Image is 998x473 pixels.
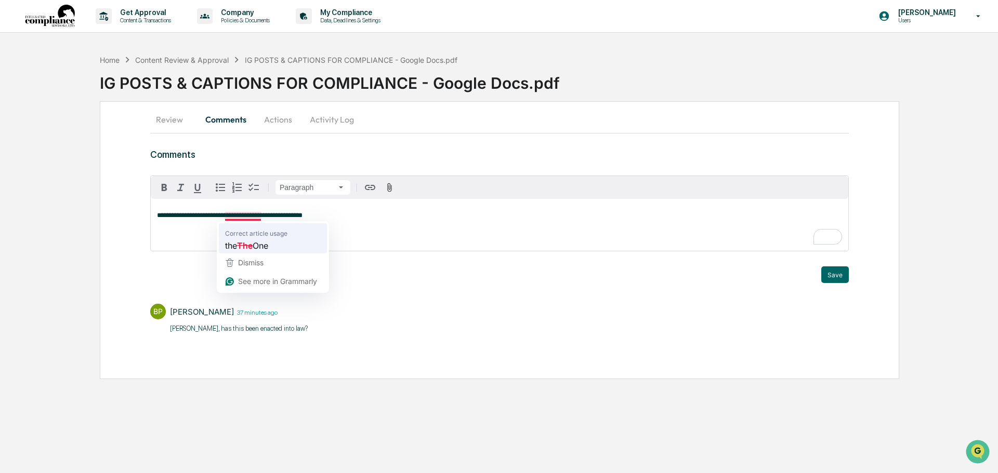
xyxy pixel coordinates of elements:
[100,65,998,92] div: IG POSTS & CAPTIONS FOR COMPLIANCE - Google Docs.pdf
[150,149,849,160] h3: Comments
[150,107,849,132] div: secondary tabs example
[100,56,120,64] div: Home
[75,132,84,140] div: 🗄️
[10,79,29,98] img: 1746055101610-c473b297-6a78-478c-a979-82029cc54cd1
[156,179,173,196] button: Bold
[380,181,399,195] button: Attach files
[170,323,308,334] p: [PERSON_NAME], has this been enacted into law?​
[86,131,129,141] span: Attestations
[150,304,166,319] div: BP
[35,90,132,98] div: We're available if you need us!
[73,175,126,184] a: Powered byPylon
[275,180,350,195] button: Block type
[150,107,197,132] button: Review
[151,199,848,251] div: To enrich screen reader interactions, please activate Accessibility in Grammarly extension settings
[112,8,176,17] p: Get Approval
[177,83,189,95] button: Start new chat
[312,17,386,24] p: Data, Deadlines & Settings
[255,107,301,132] button: Actions
[234,307,278,316] time: Tuesday, September 9, 2025 at 2:30:27 PM EDT
[189,179,206,196] button: Underline
[213,8,275,17] p: Company
[245,56,457,64] div: IG POSTS & CAPTIONS FOR COMPLIANCE - Google Docs.pdf
[10,152,19,160] div: 🔎
[71,127,133,145] a: 🗄️Attestations
[821,266,849,283] button: Save
[170,307,234,317] div: [PERSON_NAME]
[6,127,71,145] a: 🖐️Preclearance
[35,79,170,90] div: Start new chat
[21,151,65,161] span: Data Lookup
[103,176,126,184] span: Pylon
[890,8,961,17] p: [PERSON_NAME]
[10,22,189,38] p: How can we help?
[112,17,176,24] p: Content & Transactions
[135,56,229,64] div: Content Review & Approval
[21,131,67,141] span: Preclearance
[173,179,189,196] button: Italic
[213,17,275,24] p: Policies & Documents
[197,107,255,132] button: Comments
[25,5,75,28] img: logo
[965,439,993,467] iframe: Open customer support
[6,146,70,165] a: 🔎Data Lookup
[890,17,961,24] p: Users
[301,107,362,132] button: Activity Log
[312,8,386,17] p: My Compliance
[10,132,19,140] div: 🖐️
